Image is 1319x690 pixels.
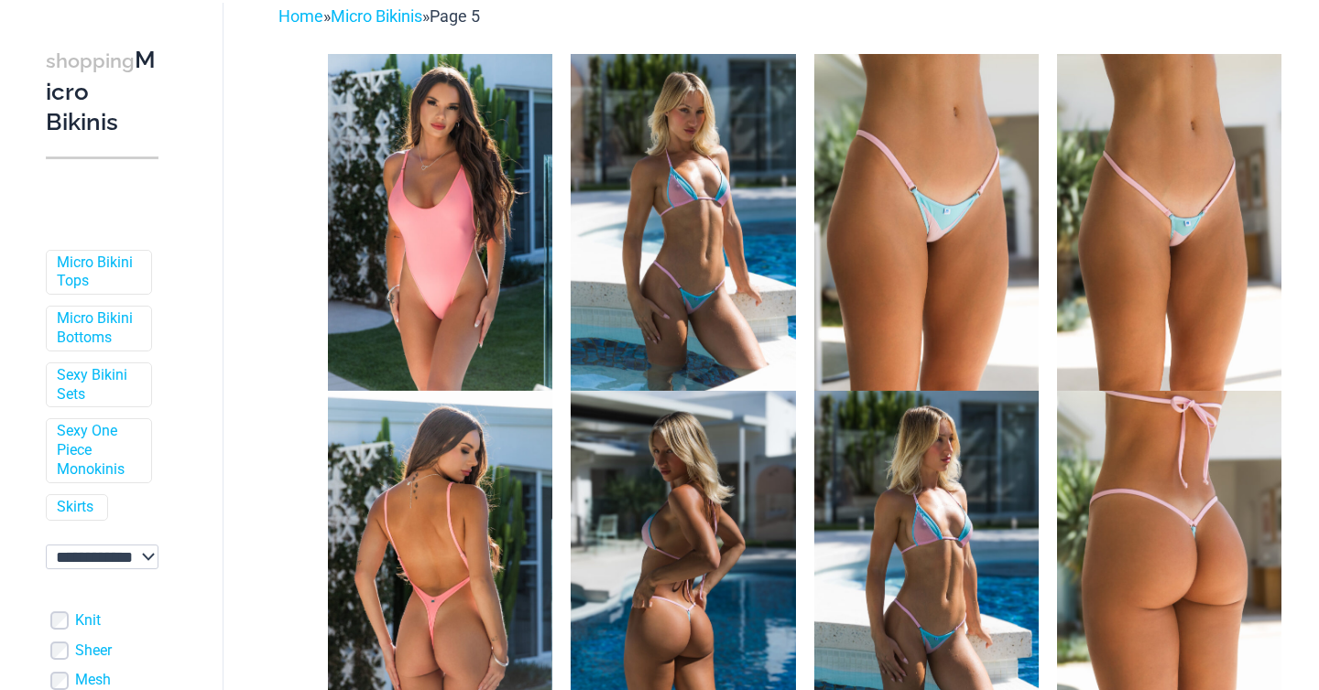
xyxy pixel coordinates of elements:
a: Knit [75,611,101,631]
img: That Summer Dawn 4309 Micro 02 [1057,54,1281,391]
a: Skirts [57,498,93,517]
span: Page 5 [430,6,480,26]
a: Home [278,6,323,26]
span: shopping [46,49,135,72]
a: Sheer [75,641,112,661]
a: Micro Bikini Tops [57,253,137,292]
h3: Micro Bikinis [46,45,158,138]
a: Sexy One Piece Monokinis [57,422,137,479]
a: Mesh [75,671,111,690]
select: wpc-taxonomy-pa_color-745982 [46,544,158,569]
span: » » [278,6,480,26]
a: Sexy Bikini Sets [57,366,137,404]
img: Thunder Neon Peach 8931 One Piece 01 [328,54,552,391]
img: That Summer Dawn 4303 Micro 01 [814,54,1039,391]
a: Micro Bikinis [331,6,422,26]
a: Micro Bikini Bottoms [57,309,137,348]
img: That Summer Dawn 3063 Tri Top 4303 Micro 06 [571,54,795,391]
